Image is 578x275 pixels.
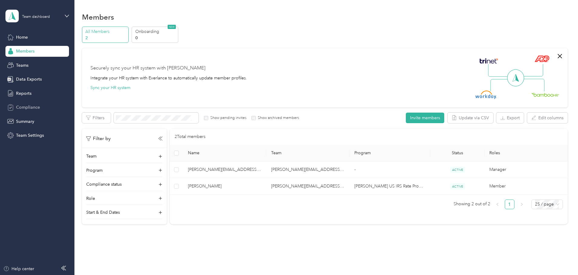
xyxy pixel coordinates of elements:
p: Start & End Dates [86,209,120,216]
td: anthony.mitchell@crossmark.com [266,161,350,178]
span: left [496,203,499,206]
p: Compliance status [86,181,122,187]
th: Team [266,145,350,161]
img: BambooHR [531,92,559,97]
button: Update via CSV [448,113,493,123]
div: Securely sync your HR system with [PERSON_NAME] [90,65,205,72]
img: ADP [534,55,549,62]
span: ACTIVE [450,167,465,173]
th: Status [430,145,484,161]
p: Program [86,167,103,174]
p: 2 Total members [175,133,205,140]
span: Teams [16,62,28,69]
td: Manager [484,161,568,178]
img: Line Left Down [490,79,511,91]
div: Integrate your HR system with Everlance to automatically update member profiles. [90,75,247,81]
img: Workday [475,91,497,99]
button: Sync your HR system [90,85,130,91]
img: Line Right Up [522,64,543,77]
button: Edit columns [527,113,568,123]
span: Compliance [16,104,40,110]
img: Line Left Up [488,64,509,77]
th: Program [350,145,431,161]
span: ACTIVE [450,183,465,190]
th: Roles [484,145,568,161]
td: anthony.mitchell@crossmark.com (You) [183,161,266,178]
td: - [350,161,431,178]
a: 1 [505,200,514,209]
p: 0 [135,35,176,41]
span: [PERSON_NAME][EMAIL_ADDRESS][PERSON_NAME][DOMAIN_NAME] (You) [188,166,261,173]
li: Previous Page [493,200,502,209]
img: Trinet [478,57,499,65]
label: Show archived members [256,115,299,121]
button: Invite members [406,113,444,123]
td: Acosta US IRS Rate Program (Work Location in IRS State) [350,178,431,195]
span: Team Settings [16,132,44,139]
button: Export [496,113,524,123]
td: Member [484,178,568,195]
button: left [493,200,502,209]
span: Home [16,34,28,40]
span: Members [16,48,34,54]
span: Reports [16,90,31,97]
p: 2 [85,35,126,41]
button: Filters [82,113,111,123]
span: right [520,203,524,206]
button: Help center [3,266,34,272]
th: Name [183,145,266,161]
p: Role [86,195,95,202]
p: All Members [85,28,126,35]
p: Onboarding [135,28,176,35]
span: Summary [16,118,34,125]
p: Team [86,153,97,159]
span: [PERSON_NAME] [188,183,261,190]
li: 1 [505,200,514,209]
li: Next Page [517,200,527,209]
p: Filter by [86,135,111,142]
span: Showing 2 out of 2 [454,200,490,209]
img: Line Right Down [523,79,544,92]
span: Data Exports [16,76,42,82]
span: 25 / page [535,200,559,209]
span: NEW [168,25,176,29]
h1: Members [82,14,114,20]
div: Page Size [531,200,563,209]
button: right [517,200,527,209]
iframe: Everlance-gr Chat Button Frame [544,241,578,275]
span: Name [188,150,261,155]
div: Team dashboard [22,15,50,19]
label: Show pending invites [208,115,246,121]
td: anthony.mitchell@crossmark.com [266,178,350,195]
td: JERRIANNE HEWITT [183,178,266,195]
